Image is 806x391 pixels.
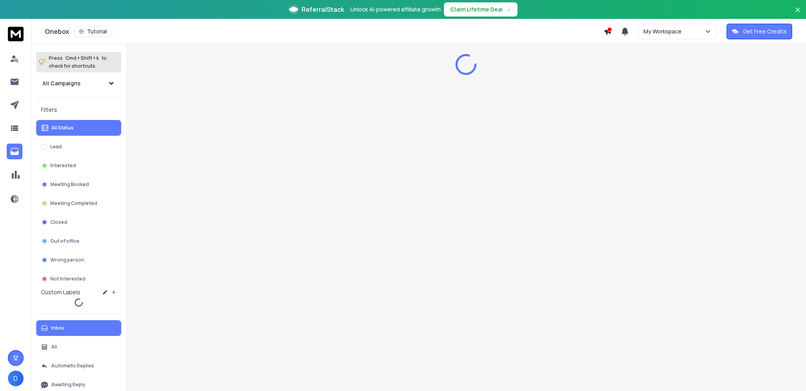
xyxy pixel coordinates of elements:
[36,214,121,230] button: Closed
[743,28,787,35] p: Get Free Credits
[36,120,121,136] button: All Status
[51,363,94,369] p: Automatic Replies
[49,54,107,70] p: Press to check for shortcuts.
[36,139,121,155] button: Lead
[36,76,121,91] button: All Campaigns
[8,371,24,386] button: D
[36,271,121,287] button: Not Interested
[506,6,511,13] span: →
[50,181,89,188] p: Meeting Booked
[36,158,121,173] button: Interested
[50,238,79,244] p: Out of office
[793,5,803,24] button: Close banner
[50,257,84,263] p: Wrong person
[727,24,792,39] button: Get Free Credits
[36,104,121,115] h3: Filters
[74,26,112,37] button: Tutorial
[36,177,121,192] button: Meeting Booked
[350,6,441,13] p: Unlock AI-powered affiliate growth
[50,162,76,169] p: Interested
[50,144,62,150] p: Lead
[444,2,518,17] button: Claim Lifetime Deal→
[36,320,121,336] button: Inbox
[45,26,604,37] div: Onebox
[51,382,85,388] p: Awaiting Reply
[36,195,121,211] button: Meeting Completed
[36,358,121,374] button: Automatic Replies
[50,276,85,282] p: Not Interested
[43,79,81,87] h1: All Campaigns
[643,28,685,35] p: My Workspace
[51,125,74,131] p: All Status
[36,233,121,249] button: Out of office
[50,200,97,207] p: Meeting Completed
[301,5,344,14] span: ReferralStack
[51,325,64,331] p: Inbox
[51,344,57,350] p: All
[41,288,80,296] h3: Custom Labels
[36,252,121,268] button: Wrong person
[36,339,121,355] button: All
[64,53,100,63] span: Cmd + Shift + k
[50,219,67,225] p: Closed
